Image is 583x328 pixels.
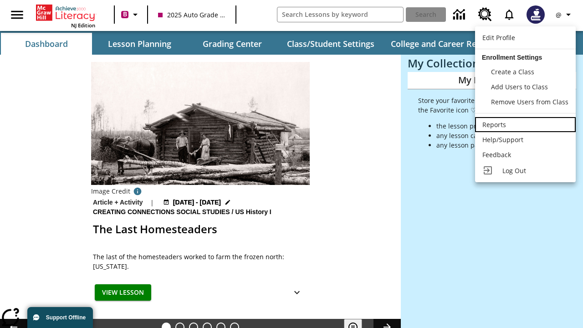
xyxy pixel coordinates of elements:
[491,82,548,91] span: Add Users to Class
[502,166,526,175] span: Log Out
[491,67,534,76] span: Create a Class
[482,33,515,42] span: Edit Profile
[482,150,511,159] span: Feedback
[491,97,568,106] span: Remove Users from Class
[482,54,542,61] span: Enrollment Settings
[482,120,506,129] span: Reports
[482,135,523,144] span: Help/Support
